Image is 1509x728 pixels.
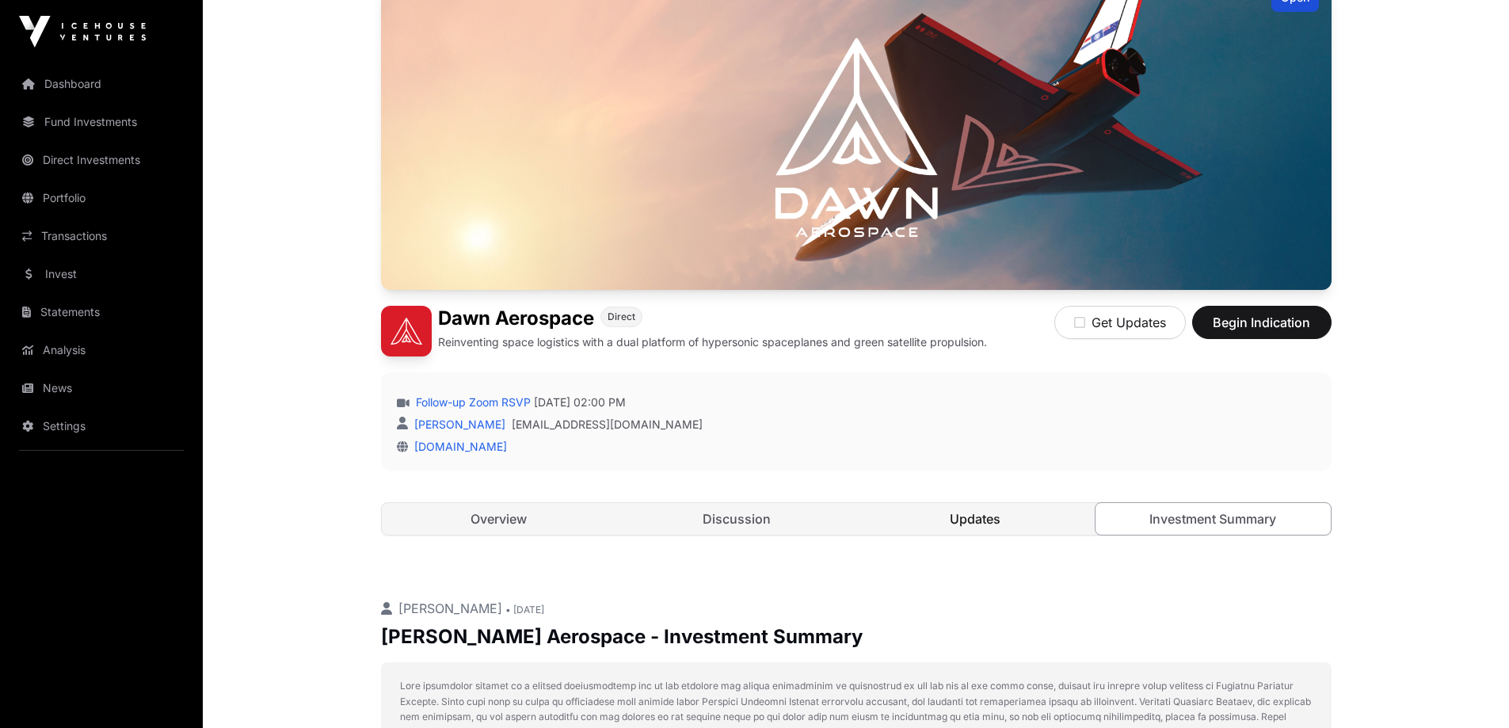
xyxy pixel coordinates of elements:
p: [PERSON_NAME] Aerospace - Investment Summary [381,624,1332,650]
button: Begin Indication [1192,306,1332,339]
img: Icehouse Ventures Logo [19,16,146,48]
p: [PERSON_NAME] [381,599,1332,618]
a: Dashboard [13,67,190,101]
a: Follow-up Zoom RSVP [413,394,531,410]
a: [DOMAIN_NAME] [408,440,507,453]
span: [DATE] 02:00 PM [534,394,626,410]
iframe: Chat Widget [1430,652,1509,728]
nav: Tabs [382,503,1331,535]
a: Direct Investments [13,143,190,177]
span: • [DATE] [505,604,544,616]
span: Direct [608,311,635,323]
a: Investment Summary [1095,502,1332,536]
a: Analysis [13,333,190,368]
a: Discussion [619,503,855,535]
a: Statements [13,295,190,330]
a: Settings [13,409,190,444]
a: [EMAIL_ADDRESS][DOMAIN_NAME] [512,417,703,433]
a: Portfolio [13,181,190,215]
a: Transactions [13,219,190,253]
a: Overview [382,503,617,535]
img: Dawn Aerospace [381,306,432,356]
a: Fund Investments [13,105,190,139]
a: News [13,371,190,406]
h1: Dawn Aerospace [438,306,594,331]
a: Begin Indication [1192,322,1332,337]
a: Invest [13,257,190,292]
span: Begin Indication [1212,313,1312,332]
a: [PERSON_NAME] [411,417,505,431]
button: Get Updates [1054,306,1186,339]
a: Updates [858,503,1093,535]
p: Reinventing space logistics with a dual platform of hypersonic spaceplanes and green satellite pr... [438,334,987,350]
